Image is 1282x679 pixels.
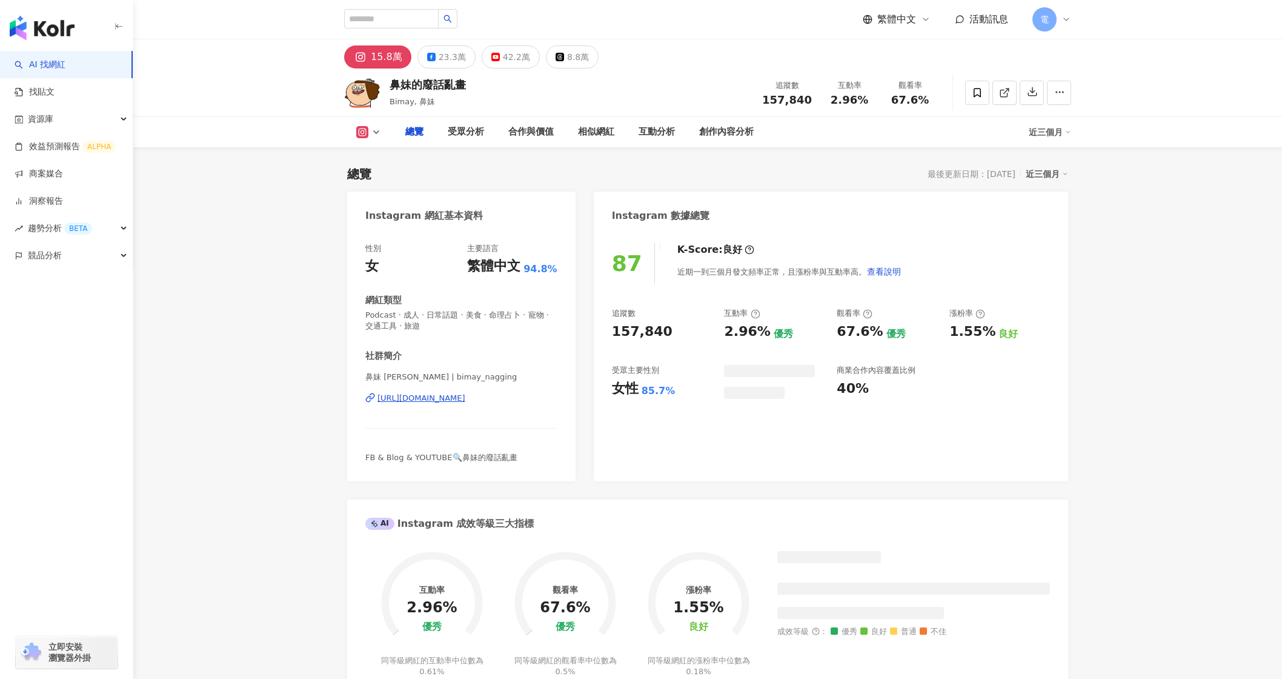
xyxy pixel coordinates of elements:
span: 0.18% [686,667,711,676]
div: 受眾主要性別 [612,365,659,376]
div: 創作內容分析 [699,125,754,139]
span: Podcast · 成人 · 日常話題 · 美食 · 命理占卜 · 寵物 · 交通工具 · 旅遊 [365,310,557,332]
span: 不佳 [920,627,946,637]
span: 競品分析 [28,242,62,269]
span: 鼻妹 [PERSON_NAME] | bimay_nagging [365,372,557,383]
a: searchAI 找網紅 [15,59,65,71]
span: 立即安裝 瀏覽器外掛 [48,641,91,663]
div: 最後更新日期：[DATE] [928,169,1015,179]
a: 洞察報告 [15,195,63,207]
span: 電 [1040,13,1049,26]
button: 23.3萬 [417,45,476,69]
div: 近三個月 [1026,166,1068,182]
span: search [443,15,452,23]
div: 良好 [998,327,1018,341]
div: 2.96% [407,600,457,617]
div: K-Score : [677,243,754,256]
div: Instagram 網紅基本資料 [365,209,483,222]
div: 總覽 [347,166,371,182]
span: 活動訊息 [969,13,1008,25]
span: 查看說明 [867,267,901,276]
div: 社群簡介 [365,350,402,363]
div: 同等級網紅的漲粉率中位數為 [646,655,752,677]
div: 相似網紅 [578,125,614,139]
span: FB & Blog & YOUTUBE🔍鼻妹的廢話亂畫 [365,453,517,462]
span: 繁體中文 [877,13,916,26]
div: 優秀 [556,621,575,633]
div: 近期一到三個月發文頻率正常，且漲粉率與互動率高。 [677,259,902,284]
span: 良好 [860,627,887,637]
span: 資源庫 [28,105,53,133]
span: 優秀 [831,627,857,637]
a: chrome extension立即安裝 瀏覽器外掛 [16,636,118,669]
a: [URL][DOMAIN_NAME] [365,393,557,404]
span: rise [15,224,23,233]
div: 優秀 [886,327,906,341]
span: 0.5% [555,667,575,676]
div: 近三個月 [1029,122,1071,142]
div: 漲粉率 [949,308,985,319]
div: 同等級網紅的觀看率中位數為 [513,655,619,677]
div: 85.7% [642,384,676,398]
div: 觀看率 [553,585,578,595]
div: 67.6% [540,600,590,617]
span: 0.61% [419,667,444,676]
div: 繁體中文 [467,257,520,276]
div: 性別 [365,243,381,254]
a: 找貼文 [15,86,55,98]
div: 優秀 [774,327,793,341]
span: 67.6% [891,94,929,106]
button: 15.8萬 [344,45,411,69]
div: 網紅類型 [365,294,402,307]
div: [URL][DOMAIN_NAME] [377,393,465,404]
span: 94.8% [523,263,557,276]
div: 互動率 [724,308,760,319]
div: AI [365,518,394,530]
span: 趨勢分析 [28,215,92,242]
div: 觀看率 [837,308,872,319]
div: 互動率 [826,79,872,92]
button: 查看說明 [866,259,902,284]
div: 商業合作內容覆蓋比例 [837,365,915,376]
div: 優秀 [422,621,442,633]
div: 追蹤數 [762,79,812,92]
div: BETA [64,222,92,235]
a: 商案媒合 [15,168,63,180]
img: KOL Avatar [344,75,380,111]
div: 1.55% [673,600,723,617]
div: 主要語言 [467,243,499,254]
span: 普通 [890,627,917,637]
div: 良好 [723,243,742,256]
a: 效益預測報告ALPHA [15,141,116,153]
div: 15.8萬 [371,48,402,65]
div: 2.96% [724,323,770,341]
div: Instagram 成效等級三大指標 [365,517,534,530]
div: 同等級網紅的互動率中位數為 [379,655,485,677]
div: 漲粉率 [686,585,711,595]
span: 2.96% [831,94,868,106]
button: 8.8萬 [546,45,599,69]
div: 女性 [612,380,639,398]
div: 157,840 [612,323,673,341]
div: 40% [837,380,869,398]
button: 42.2萬 [482,45,540,69]
img: chrome extension [19,643,43,662]
div: 追蹤數 [612,308,636,319]
div: 87 [612,251,642,276]
div: 受眾分析 [448,125,484,139]
div: 成效等級 ： [777,627,1050,637]
span: 157,840 [762,93,812,106]
div: 女 [365,257,379,276]
div: 8.8萬 [567,48,589,65]
div: 互動率 [419,585,445,595]
div: Instagram 數據總覽 [612,209,710,222]
div: 67.6% [837,323,883,341]
div: 良好 [689,621,708,633]
div: 1.55% [949,323,995,341]
div: 觀看率 [887,79,933,92]
div: 互動分析 [639,125,675,139]
div: 42.2萬 [503,48,530,65]
div: 鼻妹的廢話亂畫 [390,77,466,92]
div: 23.3萬 [439,48,466,65]
div: 合作與價值 [508,125,554,139]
